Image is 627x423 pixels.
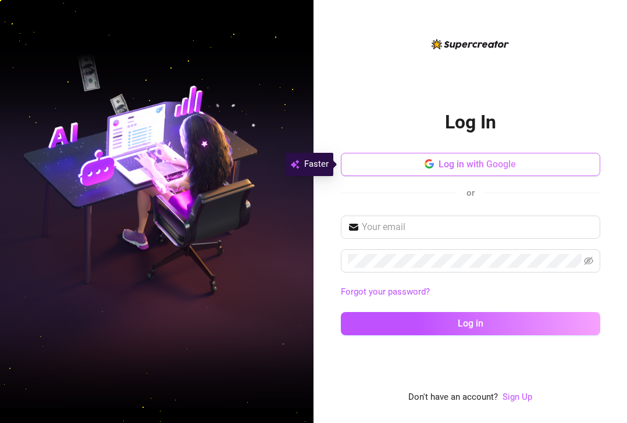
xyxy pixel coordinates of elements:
[466,188,475,198] span: or
[341,286,430,297] a: Forgot your password?
[503,390,532,404] a: Sign Up
[458,318,483,329] span: Log in
[432,39,509,49] img: logo-BBDzfeDw.svg
[584,256,593,266] span: eye-invisible
[341,312,600,335] button: Log in
[341,285,600,299] a: Forgot your password?
[290,157,300,171] img: svg%3e
[503,392,532,402] a: Sign Up
[408,390,498,404] span: Don't have an account?
[304,157,329,171] span: Faster
[439,159,516,170] span: Log in with Google
[362,220,593,234] input: Your email
[341,153,600,176] button: Log in with Google
[445,110,496,134] h2: Log In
